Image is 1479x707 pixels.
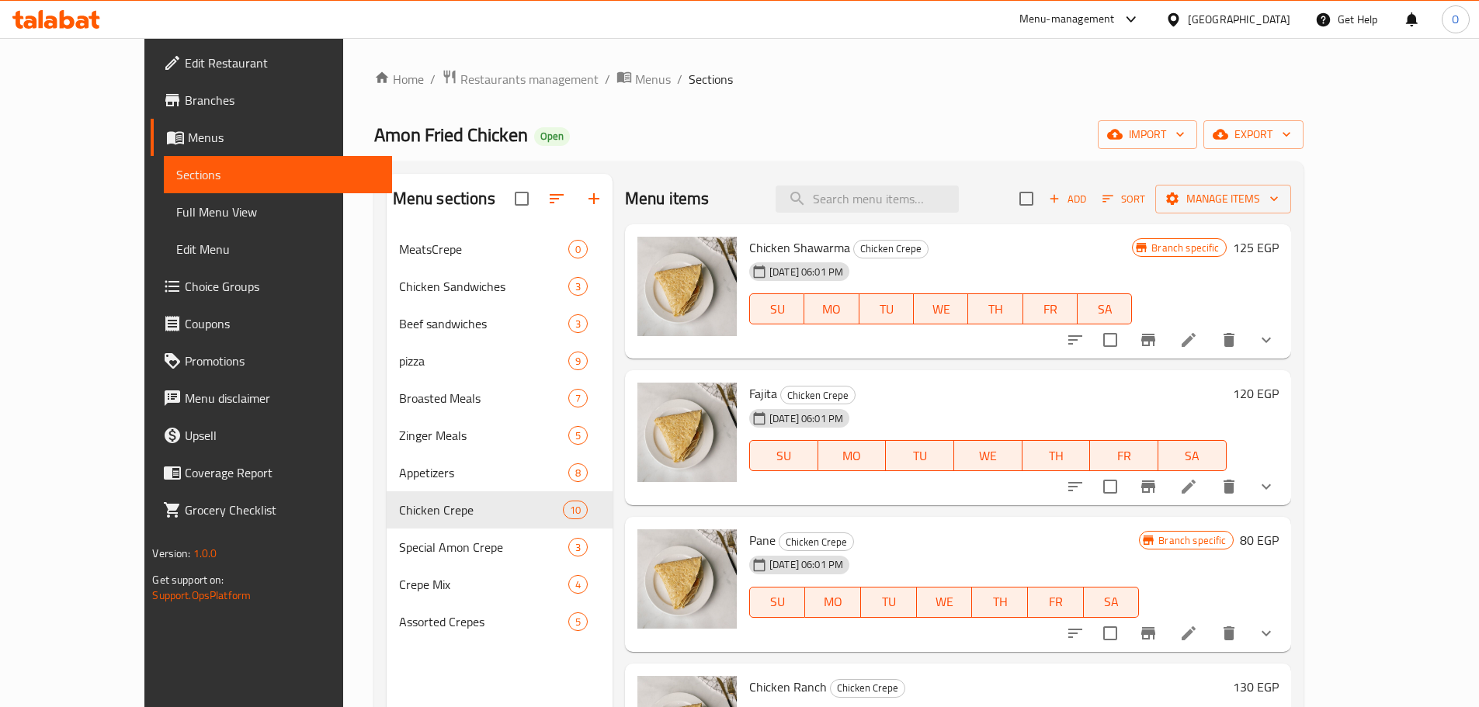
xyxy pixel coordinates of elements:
span: Menu disclaimer [185,389,379,407]
h2: Menu sections [393,187,495,210]
span: Add [1047,190,1088,208]
span: Sections [176,165,379,184]
a: Coupons [151,305,391,342]
img: Pane [637,529,737,629]
li: / [677,70,682,88]
div: pizza [399,352,568,370]
span: Sort items [1092,187,1155,211]
span: Chicken Sandwiches [399,277,568,296]
a: Upsell [151,417,391,454]
button: TH [1022,440,1091,471]
button: FR [1090,440,1158,471]
button: MO [818,440,887,471]
span: 3 [569,540,587,555]
span: Chicken Crepe [399,501,563,519]
button: TU [861,587,917,618]
div: Beef sandwiches3 [387,305,613,342]
button: delete [1210,615,1248,652]
div: MeatsCrepe0 [387,230,613,268]
span: Select all sections [505,182,538,215]
span: FR [1029,298,1071,321]
div: items [568,240,588,258]
span: MeatsCrepe [399,240,568,258]
span: Fajita [749,382,777,405]
span: 3 [569,317,587,331]
a: Restaurants management [442,69,599,89]
h2: Menu items [625,187,710,210]
button: export [1203,120,1304,149]
span: Upsell [185,426,379,445]
button: SA [1084,587,1140,618]
div: Zinger Meals [399,426,568,445]
span: Select to update [1094,324,1127,356]
div: Open [534,127,570,146]
span: Promotions [185,352,379,370]
div: items [568,314,588,333]
button: SA [1158,440,1227,471]
span: Grocery Checklist [185,501,379,519]
div: items [568,612,588,631]
div: pizza9 [387,342,613,379]
span: Broasted Meals [399,389,568,407]
span: Full Menu View [176,203,379,221]
span: Version: [152,543,190,563]
span: SU [756,591,800,613]
span: SA [1084,298,1126,321]
span: Select section [1010,182,1043,215]
a: Grocery Checklist [151,491,391,529]
span: Sort sections [538,180,575,217]
a: Promotions [151,342,391,379]
span: [DATE] 06:01 PM [763,411,849,426]
span: TH [978,591,1022,613]
nav: Menu sections [387,224,613,646]
a: Full Menu View [164,193,391,230]
span: Branch specific [1145,241,1225,255]
span: SA [1090,591,1134,613]
button: Add section [575,180,613,217]
span: Special Amon Crepe [399,538,568,556]
nav: breadcrumb [374,69,1304,89]
div: items [568,463,588,482]
div: items [563,501,588,519]
span: SU [756,298,798,321]
button: Branch-specific-item [1130,321,1167,359]
span: TU [867,591,911,613]
div: [GEOGRAPHIC_DATA] [1188,11,1290,28]
a: Coverage Report [151,454,391,491]
div: Chicken Crepe [779,532,854,551]
button: Branch-specific-item [1130,468,1167,505]
span: [DATE] 06:01 PM [763,557,849,572]
img: Fajita [637,383,737,482]
h6: 130 EGP [1233,676,1279,698]
div: Broasted Meals7 [387,379,613,417]
button: import [1098,120,1197,149]
button: show more [1248,615,1285,652]
span: 5 [569,428,587,443]
span: TU [866,298,908,321]
span: Chicken Shawarma [749,236,850,259]
span: Get support on: [152,570,224,590]
svg: Show Choices [1257,624,1276,643]
span: 10 [564,503,587,518]
button: TH [968,293,1022,324]
button: WE [917,587,973,618]
div: Appetizers8 [387,454,613,491]
button: TU [859,293,914,324]
span: import [1110,125,1185,144]
button: SA [1078,293,1132,324]
div: Zinger Meals5 [387,417,613,454]
div: Assorted Crepes5 [387,603,613,640]
input: search [776,185,959,213]
button: Sort [1099,187,1149,211]
a: Support.OpsPlatform [152,585,251,605]
span: export [1216,125,1291,144]
svg: Show Choices [1257,331,1276,349]
div: Crepe Mix4 [387,566,613,603]
span: 9 [569,354,587,369]
button: SU [749,440,818,471]
div: Chicken Crepe [780,386,856,404]
span: TU [892,445,948,467]
span: Chicken Crepe [831,679,904,697]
